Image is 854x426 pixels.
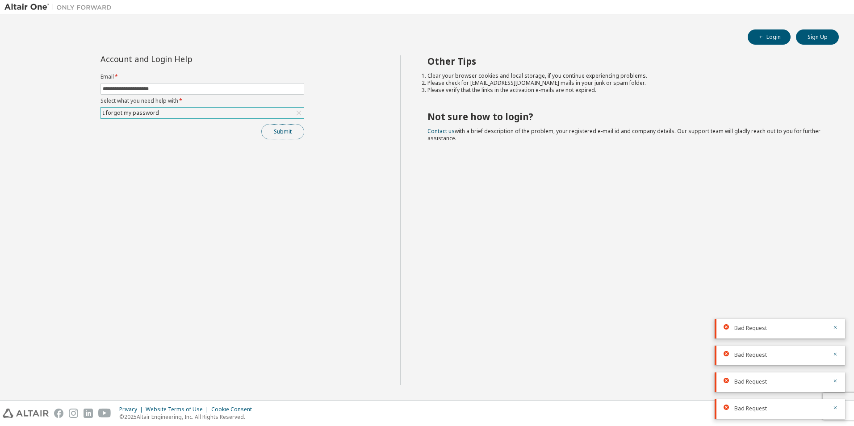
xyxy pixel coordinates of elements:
div: Cookie Consent [211,406,257,413]
img: facebook.svg [54,409,63,418]
button: Sign Up [796,29,839,45]
label: Select what you need help with [100,97,304,104]
span: Bad Request [734,325,767,332]
p: © 2025 Altair Engineering, Inc. All Rights Reserved. [119,413,257,421]
img: altair_logo.svg [3,409,49,418]
h2: Other Tips [427,55,823,67]
button: Login [748,29,791,45]
button: Submit [261,124,304,139]
img: instagram.svg [69,409,78,418]
span: Bad Request [734,405,767,412]
div: I forgot my password [101,108,160,118]
li: Please check for [EMAIL_ADDRESS][DOMAIN_NAME] mails in your junk or spam folder. [427,79,823,87]
img: youtube.svg [98,409,111,418]
span: Bad Request [734,378,767,385]
span: Bad Request [734,351,767,359]
a: Contact us [427,127,455,135]
span: with a brief description of the problem, your registered e-mail id and company details. Our suppo... [427,127,821,142]
li: Please verify that the links in the activation e-mails are not expired. [427,87,823,94]
div: Account and Login Help [100,55,264,63]
h2: Not sure how to login? [427,111,823,122]
div: I forgot my password [101,108,304,118]
div: Privacy [119,406,146,413]
img: Altair One [4,3,116,12]
img: linkedin.svg [84,409,93,418]
li: Clear your browser cookies and local storage, if you continue experiencing problems. [427,72,823,79]
div: Website Terms of Use [146,406,211,413]
label: Email [100,73,304,80]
